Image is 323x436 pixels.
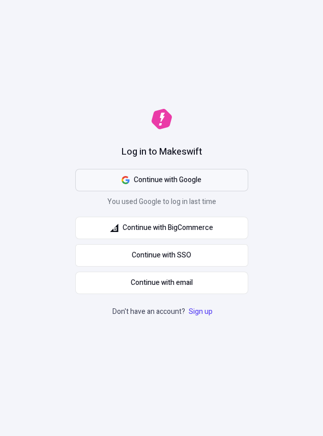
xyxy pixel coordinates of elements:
[75,217,248,239] button: Continue with BigCommerce
[187,306,215,317] a: Sign up
[112,306,215,317] p: Don't have an account?
[75,272,248,294] button: Continue with email
[122,146,202,159] h1: Log in to Makeswift
[75,196,248,212] p: You used Google to log in last time
[134,175,201,186] span: Continue with Google
[75,169,248,191] button: Continue with Google
[123,222,213,234] span: Continue with BigCommerce
[131,277,193,288] span: Continue with email
[75,244,248,267] a: Continue with SSO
